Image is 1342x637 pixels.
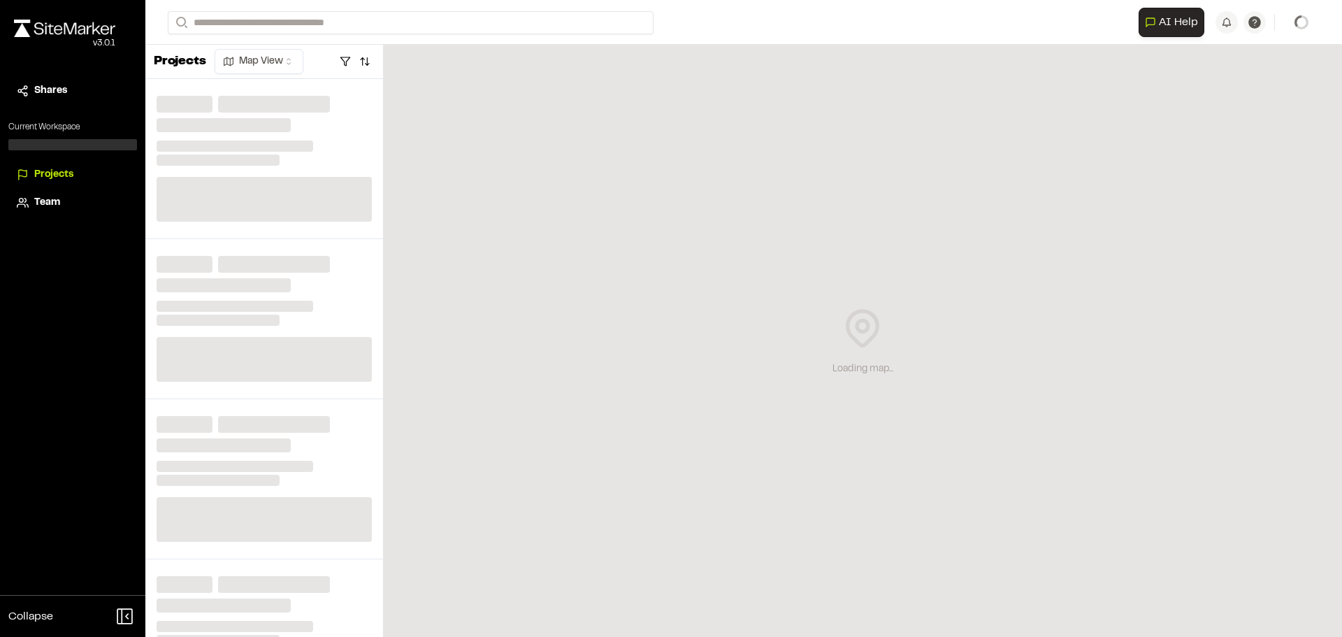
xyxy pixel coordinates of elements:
[1139,8,1204,37] button: Open AI Assistant
[832,362,893,377] div: Loading map...
[154,52,206,71] p: Projects
[34,167,73,182] span: Projects
[34,195,60,210] span: Team
[34,83,67,99] span: Shares
[14,37,115,50] div: Oh geez...please don't...
[8,608,53,625] span: Collapse
[1139,8,1210,37] div: Open AI Assistant
[17,83,129,99] a: Shares
[8,121,137,134] p: Current Workspace
[14,20,115,37] img: rebrand.png
[17,167,129,182] a: Projects
[168,11,193,34] button: Search
[1159,14,1198,31] span: AI Help
[17,195,129,210] a: Team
